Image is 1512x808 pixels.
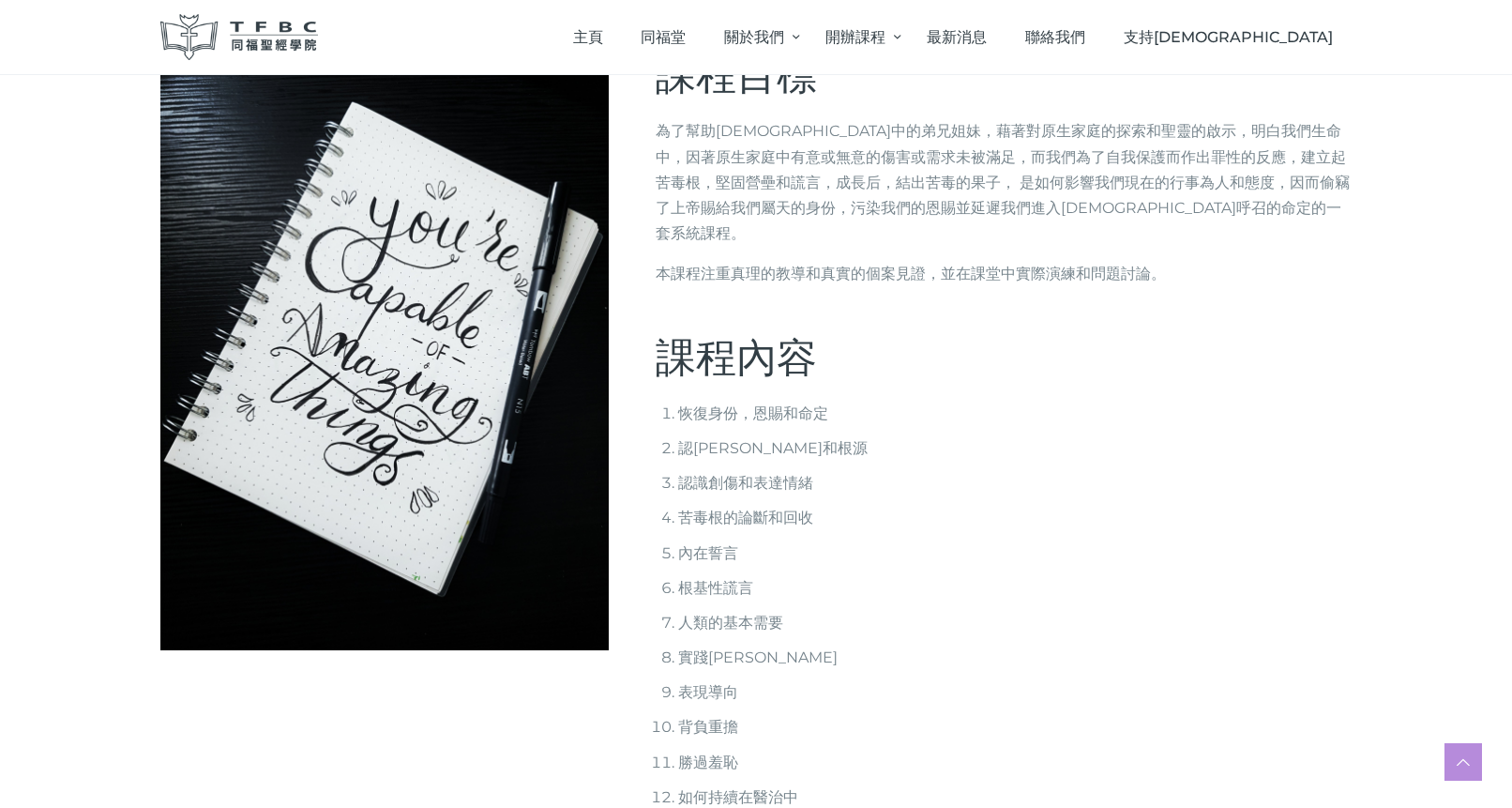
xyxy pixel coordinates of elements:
[1104,9,1352,65] a: 支持[DEMOGRAPHIC_DATA]
[678,575,1352,601] li: 根基性謊言
[573,28,603,46] span: 主頁
[678,645,1352,670] li: 實踐[PERSON_NAME]
[678,505,1352,530] li: 苦毒根的論斷和回收
[678,610,1352,635] li: 人類的基本需要
[678,470,1352,495] li: 認識創傷和表達情緒
[656,333,817,382] span: 課程內容
[622,9,705,65] a: 同福堂
[656,51,817,99] span: 課程目標
[678,750,1352,775] li: 勝過羞恥
[724,28,784,46] span: 關於我們
[656,118,1352,246] p: 為了幫助[DEMOGRAPHIC_DATA]中的弟兄姐妹，藉著對原生家庭的探索和聖靈的啟示，明白我們生命中，因著原生家庭中有意或無意的傷害或需求未被滿足，而我們為了自我保護而作出罪性的反應，建立...
[807,9,908,65] a: 開辦課程
[1444,743,1482,781] a: Scroll to top
[678,679,1352,705] li: 表現導向
[678,714,1352,739] li: 背負重擔
[1124,28,1333,46] span: 支持[DEMOGRAPHIC_DATA]
[678,401,1352,426] li: 恢復身份，恩賜和命定
[656,261,1352,286] p: 本課程注重真理的教導和真實的個案見證，並在課堂中實際演練和問題討論。
[1006,9,1105,65] a: 聯絡我們
[704,9,806,65] a: 關於我們
[678,541,1352,566] li: 內在誓言
[678,435,1352,461] li: 認[PERSON_NAME]和根源
[160,14,318,60] img: 同福聖經學院 TFBC
[927,28,987,46] span: 最新消息
[908,9,1006,65] a: 最新消息
[641,28,686,46] span: 同福堂
[1025,28,1085,46] span: 聯絡我們
[825,28,885,46] span: 開辦課程
[553,9,622,65] a: 主頁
